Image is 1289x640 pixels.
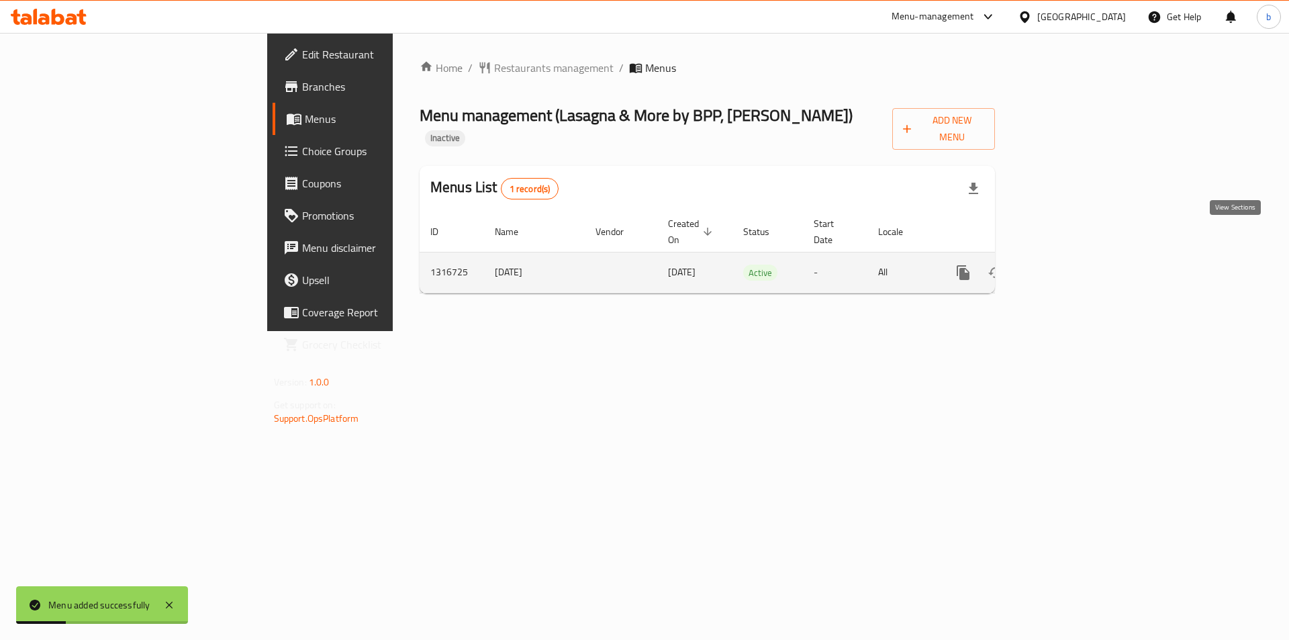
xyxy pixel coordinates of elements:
div: Total records count [501,178,559,199]
span: Start Date [814,216,851,248]
span: ID [430,224,456,240]
a: Edit Restaurant [273,38,483,71]
span: Menu disclaimer [302,240,472,256]
span: 1.0.0 [309,373,330,391]
span: Promotions [302,208,472,224]
span: Branches [302,79,472,95]
div: Active [743,265,777,281]
td: [DATE] [484,252,585,293]
th: Actions [937,212,1087,253]
span: 1 record(s) [502,183,559,195]
td: All [867,252,937,293]
button: Add New Menu [892,108,995,150]
span: Edit Restaurant [302,46,472,62]
button: Change Status [980,257,1012,289]
a: Coverage Report [273,296,483,328]
div: Menu added successfully [48,598,150,612]
span: Coupons [302,175,472,191]
span: Restaurants management [494,60,614,76]
a: Support.OpsPlatform [274,410,359,427]
span: Name [495,224,536,240]
div: Menu-management [892,9,974,25]
span: Choice Groups [302,143,472,159]
button: more [947,257,980,289]
a: Upsell [273,264,483,296]
span: Created On [668,216,716,248]
a: Restaurants management [478,60,614,76]
span: Upsell [302,272,472,288]
span: Menus [305,111,472,127]
span: Locale [878,224,920,240]
a: Branches [273,71,483,103]
h2: Menus List [430,177,559,199]
span: Active [743,265,777,281]
span: Menus [645,60,676,76]
a: Promotions [273,199,483,232]
a: Menu disclaimer [273,232,483,264]
span: Grocery Checklist [302,336,472,353]
table: enhanced table [420,212,1087,293]
a: Choice Groups [273,135,483,167]
div: [GEOGRAPHIC_DATA] [1037,9,1126,24]
span: Menu management ( Lasagna & More by BPP, [PERSON_NAME] ) [420,100,853,130]
span: Coverage Report [302,304,472,320]
span: Get support on: [274,396,336,414]
span: Add New Menu [903,112,984,146]
span: b [1266,9,1271,24]
a: Coupons [273,167,483,199]
span: Status [743,224,787,240]
a: Grocery Checklist [273,328,483,361]
span: Vendor [595,224,641,240]
nav: breadcrumb [420,60,995,76]
li: / [619,60,624,76]
span: [DATE] [668,263,696,281]
div: Export file [957,173,990,205]
span: Version: [274,373,307,391]
a: Menus [273,103,483,135]
td: - [803,252,867,293]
